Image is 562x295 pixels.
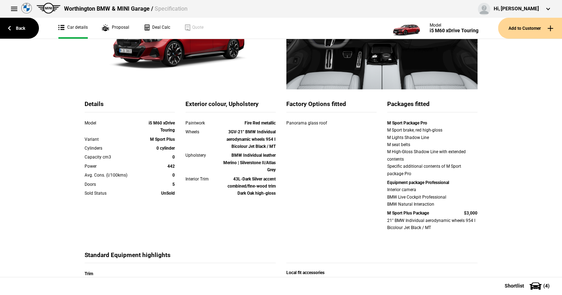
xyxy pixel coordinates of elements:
div: Panorama glass roof [286,119,350,127]
strong: $3,000 [464,211,477,216]
button: Add to Customer [498,18,562,39]
div: Cylinders [85,145,139,152]
strong: i5 M60 xDrive Touring [149,121,175,133]
div: Packages fitted [387,100,477,112]
div: Hi, [PERSON_NAME] [494,5,539,12]
span: Specification [154,5,187,12]
button: Shortlist(4) [494,277,562,295]
div: i5 M60 xDrive Touring [430,28,478,34]
div: Power [85,163,139,170]
strong: Fire Red metallic [245,121,276,126]
div: 21" BMW Individual aerodynamic wheels 954 I Bicolour Jet Black / MT [387,217,477,232]
strong: UnSold [161,191,175,196]
span: Shortlist [505,283,524,288]
a: Proposal [102,18,129,39]
img: bmw.png [21,3,32,13]
div: Model [430,23,478,28]
strong: M Sport Plus [150,137,175,142]
div: Variant [85,136,139,143]
div: Capacity cm3 [85,154,139,161]
div: Paintwork [185,119,222,127]
div: Model [85,119,139,127]
a: Car details [58,18,88,39]
div: Sold Status [85,190,139,197]
strong: Equipment package Professional [387,180,449,185]
strong: Trim [85,271,93,276]
strong: BMW Individual leather Merino | Silverstone II/Atlas Grey [223,153,276,172]
strong: M Sport Plus Package [387,211,429,216]
div: Wheels [185,128,222,135]
strong: 0 cylinder [156,146,175,151]
div: Doors [85,181,139,188]
strong: 3GV-21" BMW Individual aerodynamic wheels 954 I Bicolour Jet Black / MT [226,129,276,149]
a: Deal Calc [143,18,170,39]
div: Interior Trim [185,176,222,183]
strong: 5 [172,182,175,187]
strong: 0 [172,155,175,160]
strong: M Sport Package Pro [387,121,427,126]
div: Interior camera BMW Live Cockpit Professional BMW Natural Interaction [387,186,477,208]
strong: Local fit accessories [286,270,325,275]
div: Upholstery [185,152,222,159]
div: Exterior colour, Upholstery [185,100,276,112]
div: Worthington BMW & MINI Garage / [64,5,187,13]
span: ( 4 ) [543,283,550,288]
div: Factory Options fitted [286,100,377,112]
img: mini.png [36,3,61,13]
div: Details [85,100,175,112]
strong: 43L-Dark Silver accent combined/fine-wood trim Dark Oak high-gloss [228,177,276,196]
strong: 0 [172,173,175,178]
strong: 442 [167,164,175,169]
div: Avg. Cons. (l/100kms) [85,172,139,179]
div: Standard Equipment highlights [85,251,276,263]
div: M Sport brake, red high-gloss M Lights Shadow Line M seat belts M High-Gloss Shadow Line with ext... [387,127,477,177]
